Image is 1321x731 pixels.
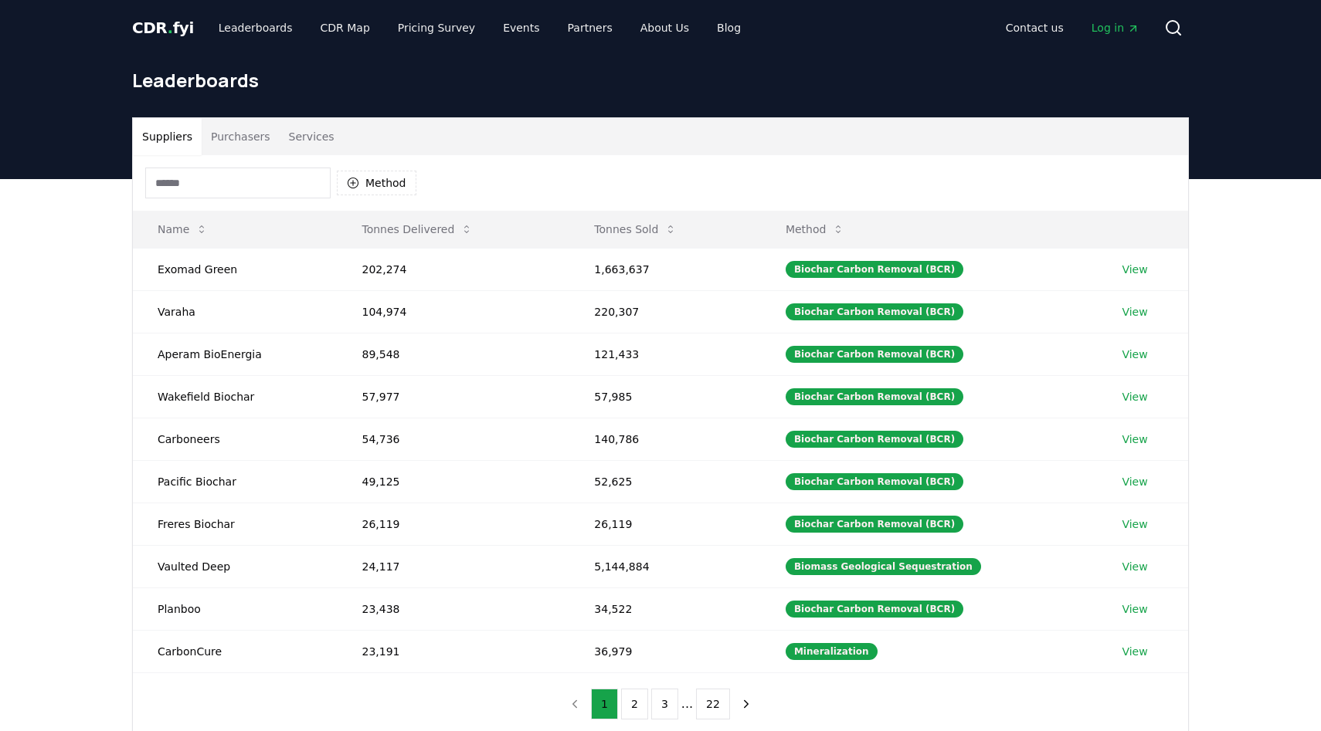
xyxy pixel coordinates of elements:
[202,118,280,155] button: Purchasers
[786,473,963,490] div: Biochar Carbon Removal (BCR)
[582,214,689,245] button: Tonnes Sold
[786,261,963,278] div: Biochar Carbon Removal (BCR)
[133,118,202,155] button: Suppliers
[133,290,337,333] td: Varaha
[280,118,344,155] button: Services
[786,303,963,320] div: Biochar Carbon Removal (BCR)
[337,545,569,587] td: 24,117
[1122,431,1147,447] a: View
[681,695,693,713] li: ...
[133,503,337,545] td: Freres Biochar
[1122,516,1147,532] a: View
[786,558,981,575] div: Biomass Geological Sequestration
[1092,20,1139,36] span: Log in
[337,630,569,672] td: 23,191
[569,248,761,290] td: 1,663,637
[168,19,173,37] span: .
[555,14,625,42] a: Partners
[651,689,678,719] button: 3
[385,14,487,42] a: Pricing Survey
[337,248,569,290] td: 202,274
[786,388,963,405] div: Biochar Carbon Removal (BCR)
[206,14,305,42] a: Leaderboards
[132,68,1189,93] h1: Leaderboards
[1122,644,1147,659] a: View
[786,346,963,363] div: Biochar Carbon Removal (BCR)
[337,290,569,333] td: 104,974
[993,14,1152,42] nav: Main
[569,545,761,587] td: 5,144,884
[621,689,648,719] button: 2
[133,333,337,375] td: Aperam BioEnergia
[569,460,761,503] td: 52,625
[569,503,761,545] td: 26,119
[786,643,878,660] div: Mineralization
[569,333,761,375] td: 121,433
[133,587,337,630] td: Planboo
[569,587,761,630] td: 34,522
[337,587,569,630] td: 23,438
[1122,601,1147,617] a: View
[1122,389,1147,404] a: View
[786,431,963,448] div: Biochar Carbon Removal (BCR)
[591,689,618,719] button: 1
[628,14,701,42] a: About Us
[733,689,759,719] button: next page
[133,375,337,418] td: Wakefield Biochar
[705,14,753,42] a: Blog
[337,375,569,418] td: 57,977
[337,171,416,195] button: Method
[132,19,194,37] span: CDR fyi
[569,630,761,672] td: 36,979
[786,516,963,533] div: Biochar Carbon Removal (BCR)
[206,14,753,42] nav: Main
[569,375,761,418] td: 57,985
[133,248,337,290] td: Exomad Green
[337,333,569,375] td: 89,548
[133,460,337,503] td: Pacific Biochar
[133,630,337,672] td: CarbonCure
[133,418,337,460] td: Carboneers
[337,503,569,545] td: 26,119
[133,545,337,587] td: Vaulted Deep
[337,460,569,503] td: 49,125
[1079,14,1152,42] a: Log in
[1122,559,1147,574] a: View
[786,601,963,618] div: Biochar Carbon Removal (BCR)
[569,418,761,460] td: 140,786
[308,14,382,42] a: CDR Map
[145,214,220,245] button: Name
[491,14,552,42] a: Events
[1122,304,1147,320] a: View
[1122,262,1147,277] a: View
[337,418,569,460] td: 54,736
[993,14,1076,42] a: Contact us
[773,214,857,245] button: Method
[349,214,485,245] button: Tonnes Delivered
[569,290,761,333] td: 220,307
[696,689,730,719] button: 22
[132,17,194,39] a: CDR.fyi
[1122,474,1147,489] a: View
[1122,347,1147,362] a: View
